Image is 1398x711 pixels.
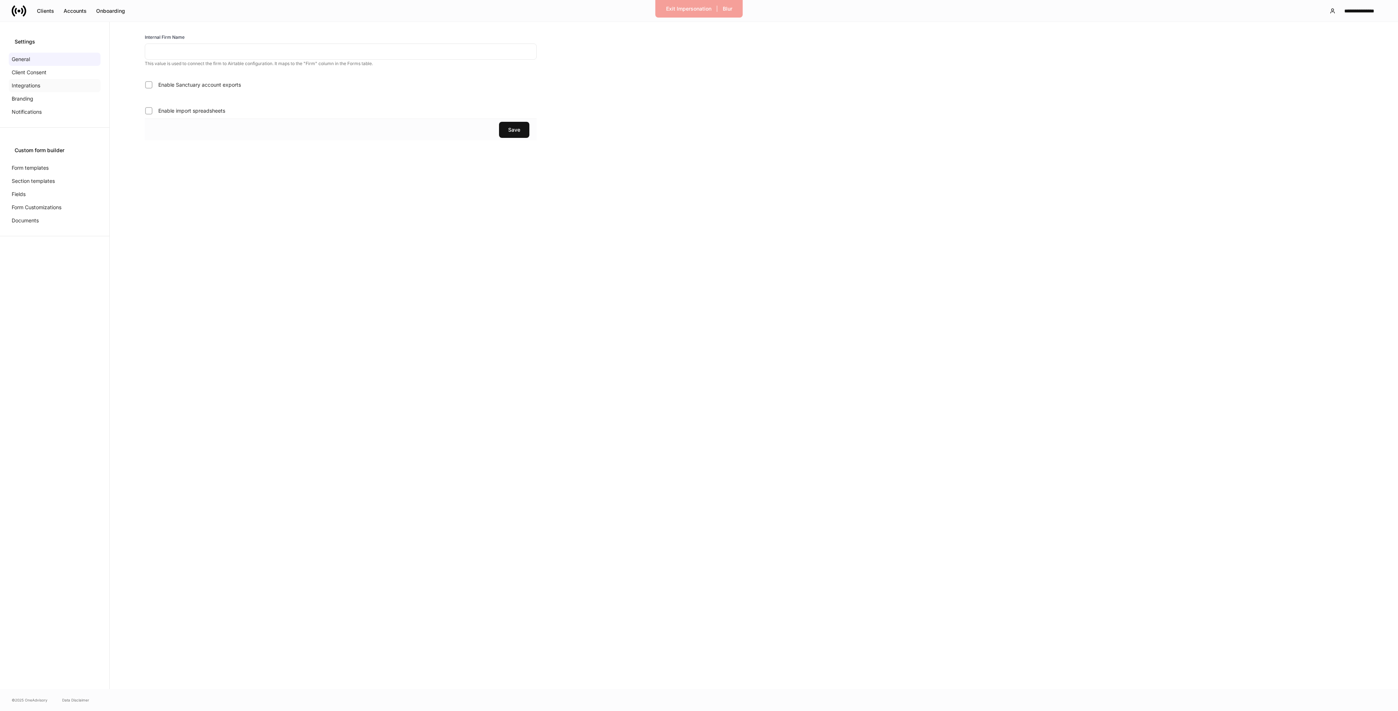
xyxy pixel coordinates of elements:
p: This value is used to connect the firm to Airtable configuration. It maps to the "Firm" column in... [145,61,537,67]
h6: Internal Firm Name [145,34,185,41]
button: Onboarding [91,5,130,17]
div: Blur [723,5,732,12]
a: Integrations [9,79,101,92]
a: Notifications [9,105,101,118]
p: Branding [12,95,33,102]
div: Onboarding [96,7,125,15]
span: Enable import spreadsheets [158,107,225,114]
button: Clients [32,5,59,17]
button: Accounts [59,5,91,17]
p: Form Customizations [12,204,61,211]
div: Clients [37,7,54,15]
a: Branding [9,92,101,105]
p: Fields [12,191,26,198]
p: Client Consent [12,69,46,76]
p: Documents [12,217,39,224]
a: Form templates [9,161,101,174]
div: Accounts [64,7,87,15]
p: Notifications [12,108,42,116]
a: Client Consent [9,66,101,79]
button: Save [499,122,529,138]
a: General [9,53,101,66]
span: © 2025 OneAdvisory [12,697,48,703]
a: Documents [9,214,101,227]
p: General [12,56,30,63]
a: Form Customizations [9,201,101,214]
p: Section templates [12,177,55,185]
a: Section templates [9,174,101,188]
p: Form templates [12,164,49,172]
p: Integrations [12,82,40,89]
button: Exit Impersonation [661,3,716,15]
div: Save [508,126,520,133]
span: Enable Sanctuary account exports [158,81,241,89]
a: Data Disclaimer [62,697,89,703]
div: Settings [15,38,95,45]
a: Fields [9,188,101,201]
button: Blur [718,3,737,15]
div: Exit Impersonation [666,5,711,12]
div: Custom form builder [15,147,95,154]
